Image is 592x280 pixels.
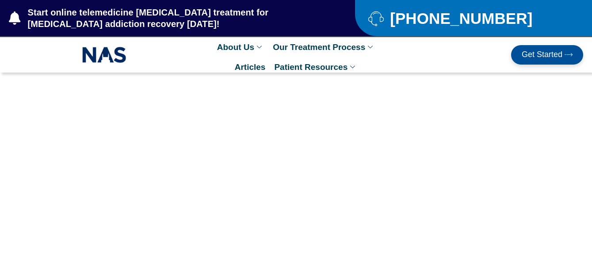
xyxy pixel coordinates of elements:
img: NAS_email_signature-removebg-preview.png [82,45,126,65]
a: Start online telemedicine [MEDICAL_DATA] treatment for [MEDICAL_DATA] addiction recovery [DATE]! [9,7,320,30]
a: Get Started [511,45,583,65]
a: Articles [230,57,270,77]
span: [PHONE_NUMBER] [388,13,532,24]
a: About Us [213,37,268,57]
span: Get Started [522,50,562,59]
a: Our Treatment Process [268,37,379,57]
a: Patient Resources [270,57,362,77]
a: [PHONE_NUMBER] [368,11,570,26]
span: Start online telemedicine [MEDICAL_DATA] treatment for [MEDICAL_DATA] addiction recovery [DATE]! [26,7,320,30]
